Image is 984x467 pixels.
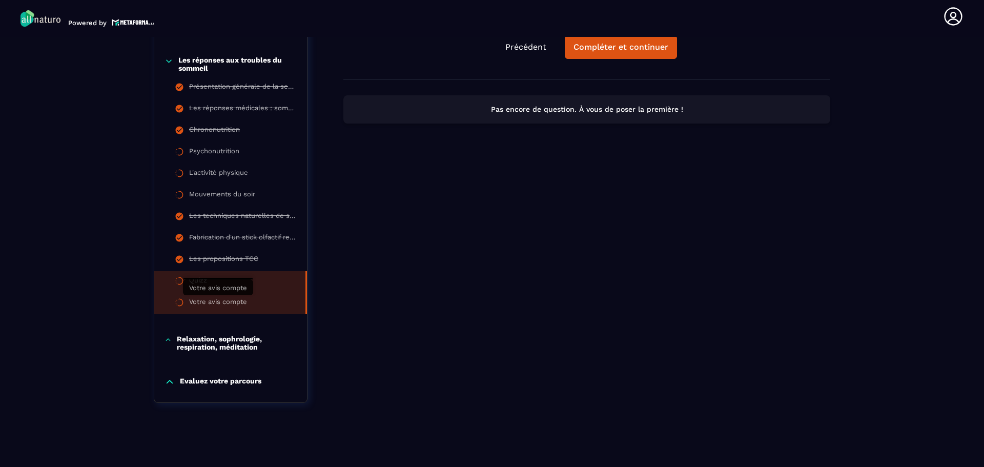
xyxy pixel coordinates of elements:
[68,19,107,27] p: Powered by
[189,233,297,245] div: Fabrication d'un stick olfactif relaxant
[189,126,240,137] div: Chrononutrition
[189,212,297,223] div: Les techniques naturelles de santé
[20,10,60,27] img: logo-branding
[189,83,297,94] div: Présentation générale de la section
[189,104,297,115] div: Les réponses médicales : somnifères, psychotropes et leurs effets
[112,18,155,27] img: logo
[189,276,207,288] div: Quizz
[177,335,297,351] p: Relaxation, sophrologie, respiration, méditation
[189,284,247,292] span: Votre avis compte
[189,190,255,201] div: Mouvements du soir
[573,42,668,52] div: Compléter et continuer
[180,377,261,387] p: Evaluez votre parcours
[189,147,239,158] div: Psychonutrition
[189,255,258,266] div: Les propositions TCC
[565,35,677,59] button: Compléter et continuer
[497,36,555,58] button: Précédent
[189,298,247,309] div: Votre avis compte
[178,56,297,72] p: Les réponses aux troubles du sommeil
[353,105,821,114] p: Pas encore de question. À vous de poser la première !
[189,169,248,180] div: L'activité physique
